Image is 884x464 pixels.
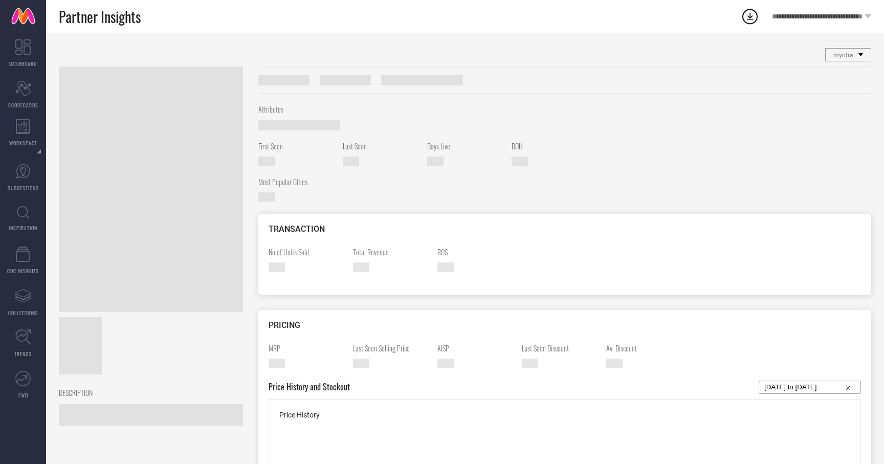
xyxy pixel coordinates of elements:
[343,141,419,151] span: Last Seen
[343,157,359,166] span: —
[437,262,454,272] span: —
[522,359,538,368] span: —
[14,350,32,358] span: TRENDS
[427,157,444,166] span: —
[258,176,335,187] span: Most Popular Cities
[269,320,861,330] div: PRICING
[8,184,39,192] span: SUGGESTIONS
[279,411,320,419] span: Price History
[606,359,623,368] span: —
[437,247,514,257] span: ROS
[258,75,310,85] span: Style ID #
[7,267,39,275] span: CDC INSIGHTS
[59,6,141,27] span: Partner Insights
[437,343,514,353] span: AISP
[269,224,861,234] div: TRANSACTION
[9,139,37,147] span: WORKSPACE
[269,262,285,272] span: —
[437,359,454,368] span: —
[258,192,275,202] span: —
[269,359,285,368] span: —
[59,387,235,398] span: DESCRIPTION
[833,52,853,59] span: myntra
[741,7,759,26] div: Open download list
[353,343,430,353] span: Last Seen Selling Price
[8,309,38,317] span: COLLECTIONS
[353,262,369,272] span: —
[353,247,430,257] span: Total Revenue
[9,224,37,232] span: INSPIRATION
[512,141,588,151] span: DOH
[269,247,345,257] span: No of Units Sold
[258,104,864,115] span: Attributes
[258,157,275,166] span: —
[353,359,369,368] span: —
[427,141,504,151] span: Days Live
[8,101,38,109] span: SCORECARDS
[258,141,335,151] span: First Seen
[764,381,855,393] input: Select...
[258,120,340,130] span: —
[512,157,528,166] span: —
[606,343,683,353] span: Av. Discount
[9,60,37,68] span: DASHBOARD
[269,343,345,353] span: MRP
[522,343,599,353] span: Last Seen Discount
[269,381,350,394] span: Price History and Stockout
[59,404,243,426] span: —
[18,391,28,399] span: FWD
